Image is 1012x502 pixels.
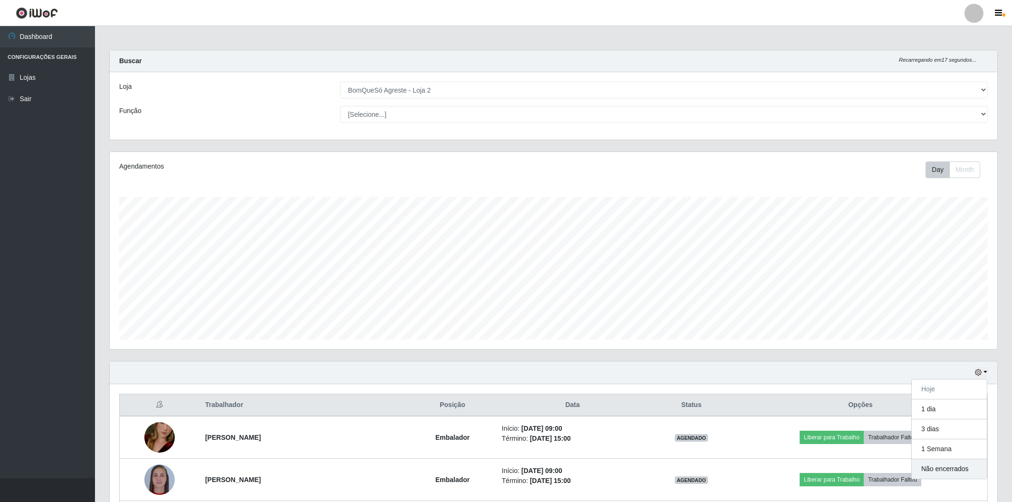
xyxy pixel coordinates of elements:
[926,161,988,178] div: Toolbar with button groups
[675,476,708,484] span: AGENDADO
[199,394,409,417] th: Trabalhador
[864,473,921,486] button: Trabalhador Faltou
[496,394,649,417] th: Data
[521,467,562,474] time: [DATE] 09:00
[649,394,734,417] th: Status
[800,473,864,486] button: Liberar para Trabalho
[119,82,132,92] label: Loja
[912,419,987,439] button: 3 dias
[502,476,643,486] li: Término:
[864,431,921,444] button: Trabalhador Faltou
[502,434,643,444] li: Término:
[502,466,643,476] li: Início:
[435,476,470,483] strong: Embalador
[530,477,571,484] time: [DATE] 15:00
[521,425,562,432] time: [DATE] 09:00
[530,435,571,442] time: [DATE] 15:00
[435,434,470,441] strong: Embalador
[409,394,496,417] th: Posição
[912,379,987,399] button: Hoje
[912,399,987,419] button: 1 dia
[119,106,142,116] label: Função
[205,476,261,483] strong: [PERSON_NAME]
[734,394,987,417] th: Opções
[800,431,864,444] button: Liberar para Trabalho
[675,434,708,442] span: AGENDADO
[926,161,950,178] button: Day
[144,464,175,495] img: 1705009290987.jpeg
[119,57,142,65] strong: Buscar
[926,161,980,178] div: First group
[16,7,58,19] img: CoreUI Logo
[912,459,987,479] button: Não encerrados
[949,161,980,178] button: Month
[119,161,473,171] div: Agendamentos
[144,410,175,464] img: 1699061464365.jpeg
[899,57,976,63] i: Recarregando em 17 segundos...
[912,439,987,459] button: 1 Semana
[502,424,643,434] li: Início:
[205,434,261,441] strong: [PERSON_NAME]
